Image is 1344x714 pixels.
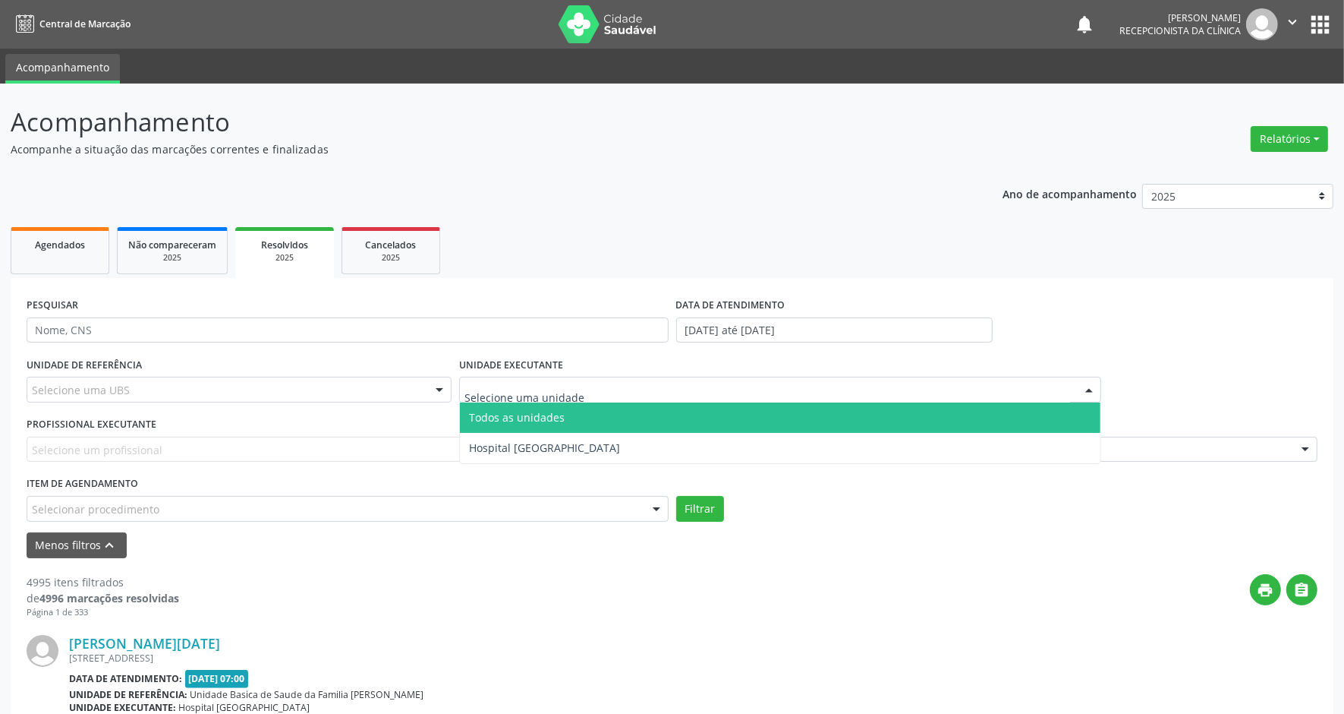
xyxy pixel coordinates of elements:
img: img [1246,8,1278,40]
span: [DATE] 07:00 [185,670,249,687]
span: Central de Marcação [39,17,131,30]
img: img [27,635,58,667]
span: Agendados [35,239,85,251]
span: Selecione uma UBS [32,382,130,398]
button: Filtrar [676,496,724,522]
button:  [1286,574,1317,605]
button: notifications [1074,14,1095,35]
label: UNIDADE EXECUTANTE [459,353,563,377]
i: print [1257,582,1274,599]
label: PESQUISAR [27,294,78,318]
button: Relatórios [1251,126,1328,152]
b: Unidade de referência: [69,688,187,701]
div: 2025 [246,252,323,264]
label: DATA DE ATENDIMENTO [676,294,785,318]
label: UNIDADE DE REFERÊNCIA [27,353,142,377]
b: Data de atendimento: [69,672,182,685]
button: print [1250,574,1281,605]
a: Central de Marcação [11,11,131,36]
input: Selecione um intervalo [676,318,993,343]
b: Unidade executante: [69,701,176,714]
p: Acompanhamento [11,103,936,141]
a: Acompanhamento [5,54,120,84]
div: 2025 [128,252,216,264]
span: Hospital [GEOGRAPHIC_DATA] [469,441,620,455]
p: Acompanhe a situação das marcações correntes e finalizadas [11,141,936,157]
input: Selecione uma unidade [464,382,1070,412]
span: Unidade Basica de Saude da Familia [PERSON_NAME] [190,688,424,701]
div: [STREET_ADDRESS] [69,652,1317,665]
div: [PERSON_NAME] [1119,11,1241,24]
span: Recepcionista da clínica [1119,24,1241,37]
i:  [1284,14,1301,30]
div: 2025 [353,252,429,264]
input: Nome, CNS [27,318,669,343]
p: Ano de acompanhamento [1002,184,1137,203]
span: Não compareceram [128,239,216,251]
span: Todos as unidades [469,410,565,425]
span: Hospital [GEOGRAPHIC_DATA] [179,701,310,714]
button:  [1278,8,1307,40]
span: Cancelados [366,239,417,251]
a: [PERSON_NAME][DATE] [69,635,220,652]
button: apps [1307,11,1333,38]
i:  [1294,582,1311,599]
span: Resolvidos [261,239,308,251]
